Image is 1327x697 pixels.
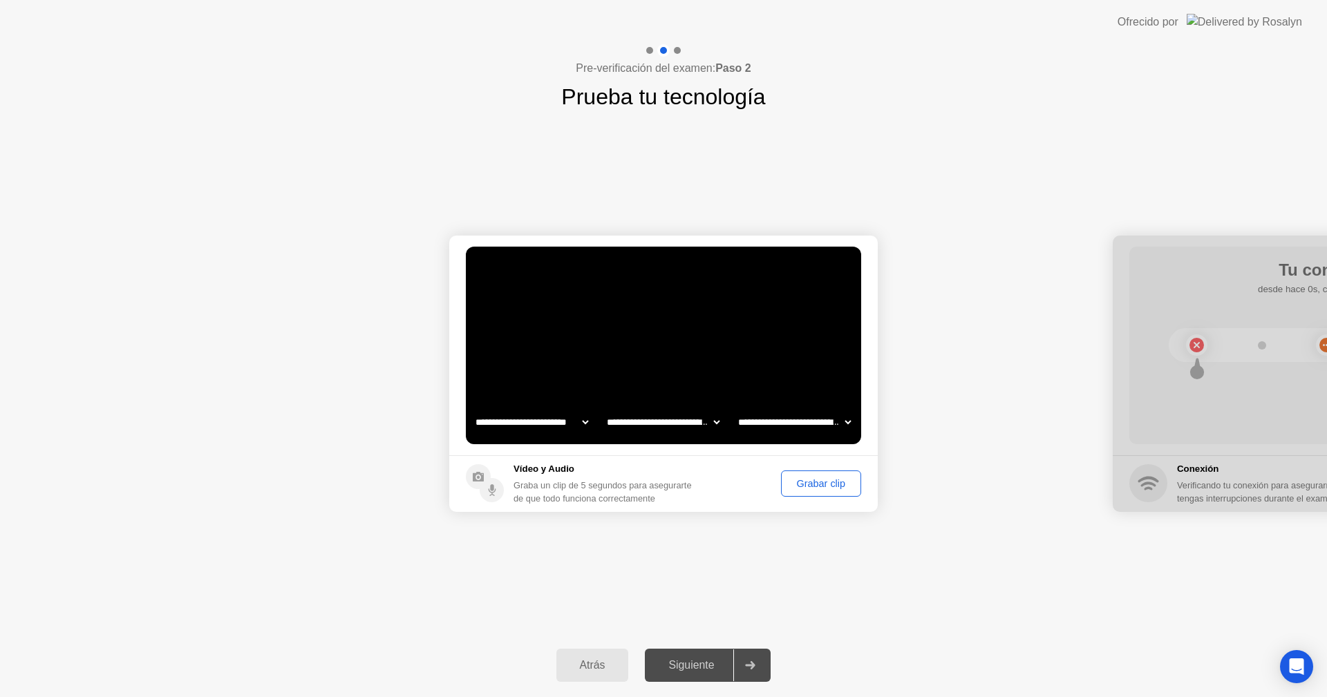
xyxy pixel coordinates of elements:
[514,462,698,476] h5: Vídeo y Audio
[649,659,733,671] div: Siguiente
[556,649,629,682] button: Atrás
[514,479,698,505] div: Graba un clip de 5 segundos para asegurarte de que todo funciona correctamente
[715,62,751,74] b: Paso 2
[735,408,854,436] select: Available microphones
[561,659,625,671] div: Atrás
[473,408,591,436] select: Available cameras
[781,470,861,497] button: Grabar clip
[645,649,771,682] button: Siguiente
[1280,650,1313,683] div: Open Intercom Messenger
[576,60,751,77] h4: Pre-verificación del examen:
[561,80,765,113] h1: Prueba tu tecnología
[786,478,856,489] div: Grabar clip
[1118,14,1178,30] div: Ofrecido por
[604,408,722,436] select: Available speakers
[1187,14,1302,30] img: Delivered by Rosalyn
